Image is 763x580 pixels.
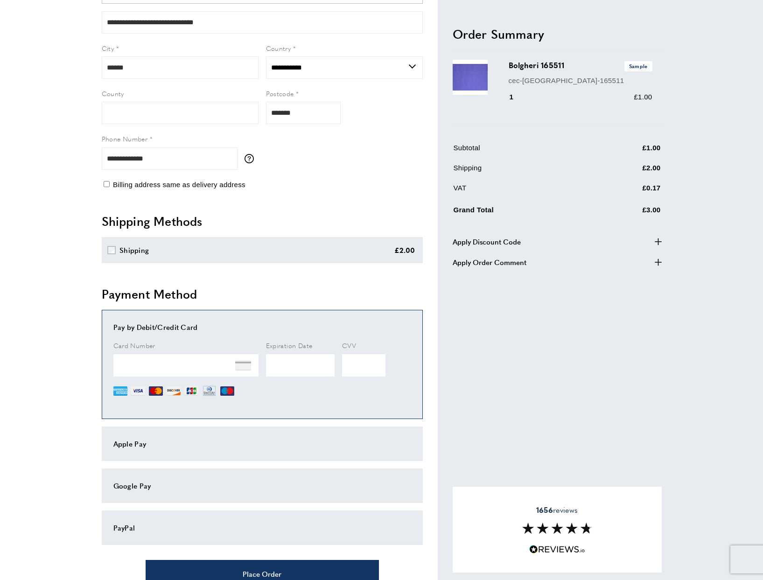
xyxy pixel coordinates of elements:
[113,321,411,333] div: Pay by Debit/Credit Card
[453,236,521,247] span: Apply Discount Code
[266,89,294,98] span: Postcode
[102,213,423,230] h2: Shipping Methods
[113,522,411,533] div: PayPal
[454,142,595,161] td: Subtotal
[453,25,662,42] h2: Order Summary
[113,384,127,398] img: AE.png
[634,93,652,101] span: £1.00
[342,341,356,350] span: CVV
[509,60,652,71] h3: Bolgheri 165511
[529,545,585,554] img: Reviews.io 5 stars
[596,162,661,181] td: £2.00
[536,504,553,515] strong: 1656
[167,384,181,398] img: DI.png
[235,357,251,373] img: NONE.png
[113,480,411,491] div: Google Pay
[113,354,259,377] iframe: Secure Credit Card Frame - Credit Card Number
[102,43,114,53] span: City
[113,181,245,189] span: Billing address same as delivery address
[596,142,661,161] td: £1.00
[453,256,526,267] span: Apply Order Comment
[184,384,198,398] img: JCB.png
[454,182,595,201] td: VAT
[149,384,163,398] img: MC.png
[102,134,148,143] span: Phone Number
[536,505,578,515] span: reviews
[624,61,652,71] span: Sample
[509,91,527,103] div: 1
[509,75,652,86] p: cec-[GEOGRAPHIC_DATA]-165511
[266,354,335,377] iframe: Secure Credit Card Frame - Expiration Date
[202,384,217,398] img: DN.png
[220,384,234,398] img: MI.png
[102,89,124,98] span: County
[522,523,592,534] img: Reviews section
[113,341,155,350] span: Card Number
[453,60,488,95] img: Bolgheri 165511
[596,203,661,223] td: £3.00
[104,181,110,187] input: Billing address same as delivery address
[266,43,291,53] span: Country
[596,182,661,201] td: £0.17
[454,203,595,223] td: Grand Total
[131,384,145,398] img: VI.png
[245,154,259,163] button: More information
[113,438,411,449] div: Apple Pay
[266,341,313,350] span: Expiration Date
[102,286,423,302] h2: Payment Method
[342,354,385,377] iframe: Secure Credit Card Frame - CVV
[119,245,149,256] div: Shipping
[454,162,595,181] td: Shipping
[394,245,415,256] div: £2.00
